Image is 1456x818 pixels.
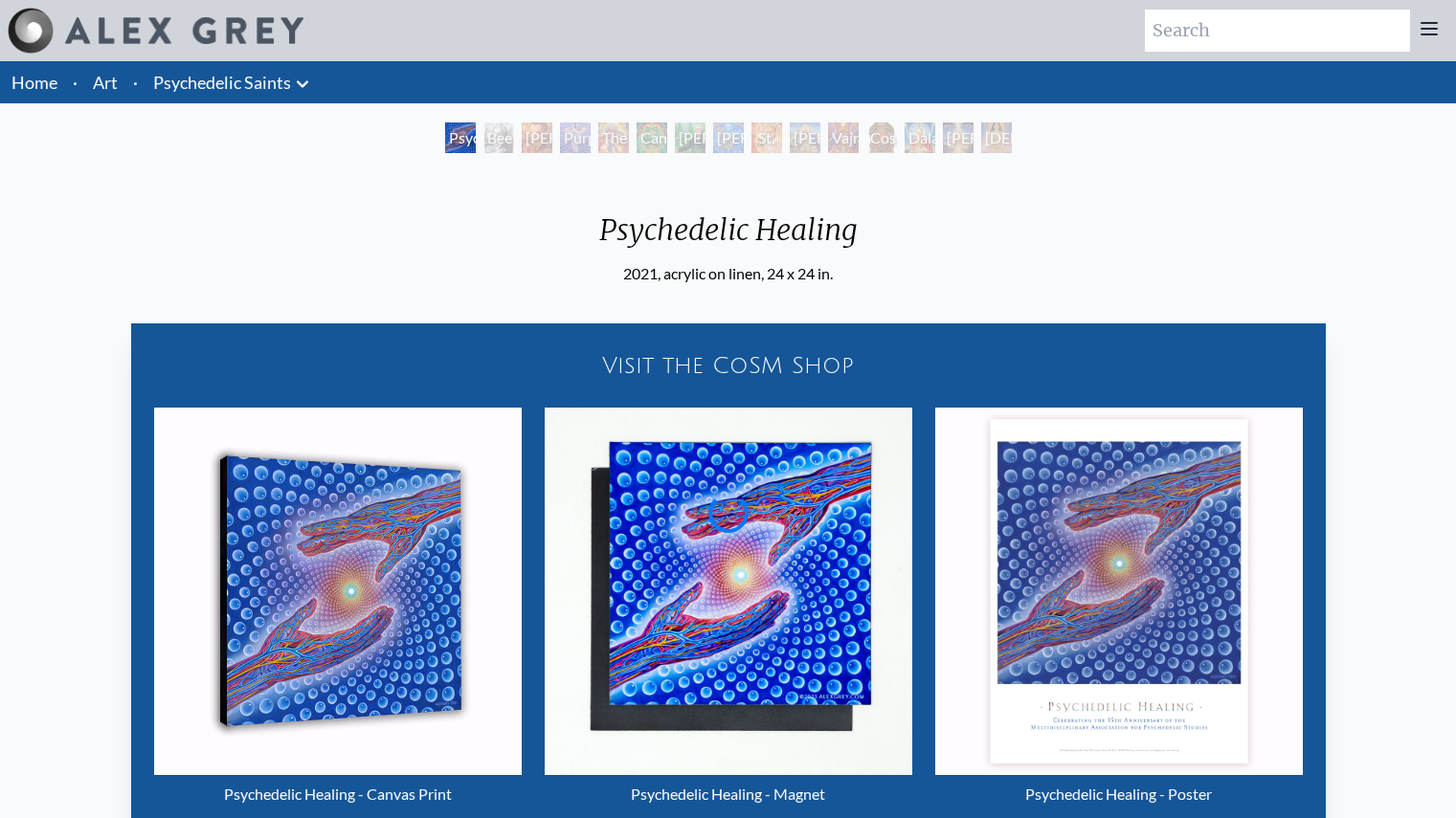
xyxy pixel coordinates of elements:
[675,122,706,153] div: [PERSON_NAME][US_STATE] - Hemp Farmer
[790,122,820,153] div: [PERSON_NAME]
[751,122,782,153] div: St. Albert & The LSD Revelation Revolution
[65,61,85,103] li: ·
[905,122,935,153] div: Dalai Lama
[154,408,522,813] a: Psychedelic Healing - Canvas Print
[143,335,1314,396] a: Visit the CoSM Shop
[943,122,974,153] div: [PERSON_NAME]
[11,72,57,93] a: Home
[445,122,476,153] div: Psychedelic Healing
[154,775,522,813] div: Psychedelic Healing - Canvas Print
[93,69,118,96] a: Art
[935,408,1303,813] a: Psychedelic Healing - Poster
[560,122,591,153] div: Purple [DEMOGRAPHIC_DATA]
[545,408,912,813] a: Psychedelic Healing - Magnet
[713,122,744,153] div: [PERSON_NAME] & the New Eleusis
[154,408,522,775] img: Psychedelic Healing - Canvas Print
[584,212,873,262] div: Psychedelic Healing
[545,408,912,775] img: Psychedelic Healing - Magnet
[828,122,859,153] div: Vajra Guru
[598,122,629,153] div: The Shulgins and their Alchemical Angels
[153,69,291,96] a: Psychedelic Saints
[637,122,667,153] div: Cannabacchus
[935,775,1303,813] div: Psychedelic Healing - Poster
[522,122,552,153] div: [PERSON_NAME] M.D., Cartographer of Consciousness
[584,262,873,285] div: 2021, acrylic on linen, 24 x 24 in.
[545,775,912,813] div: Psychedelic Healing - Magnet
[935,408,1303,775] img: Psychedelic Healing - Poster
[125,61,146,103] li: ·
[483,122,514,153] div: Beethoven
[866,122,897,153] div: Cosmic [DEMOGRAPHIC_DATA]
[981,122,1012,153] div: [DEMOGRAPHIC_DATA]
[1145,10,1410,52] input: Search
